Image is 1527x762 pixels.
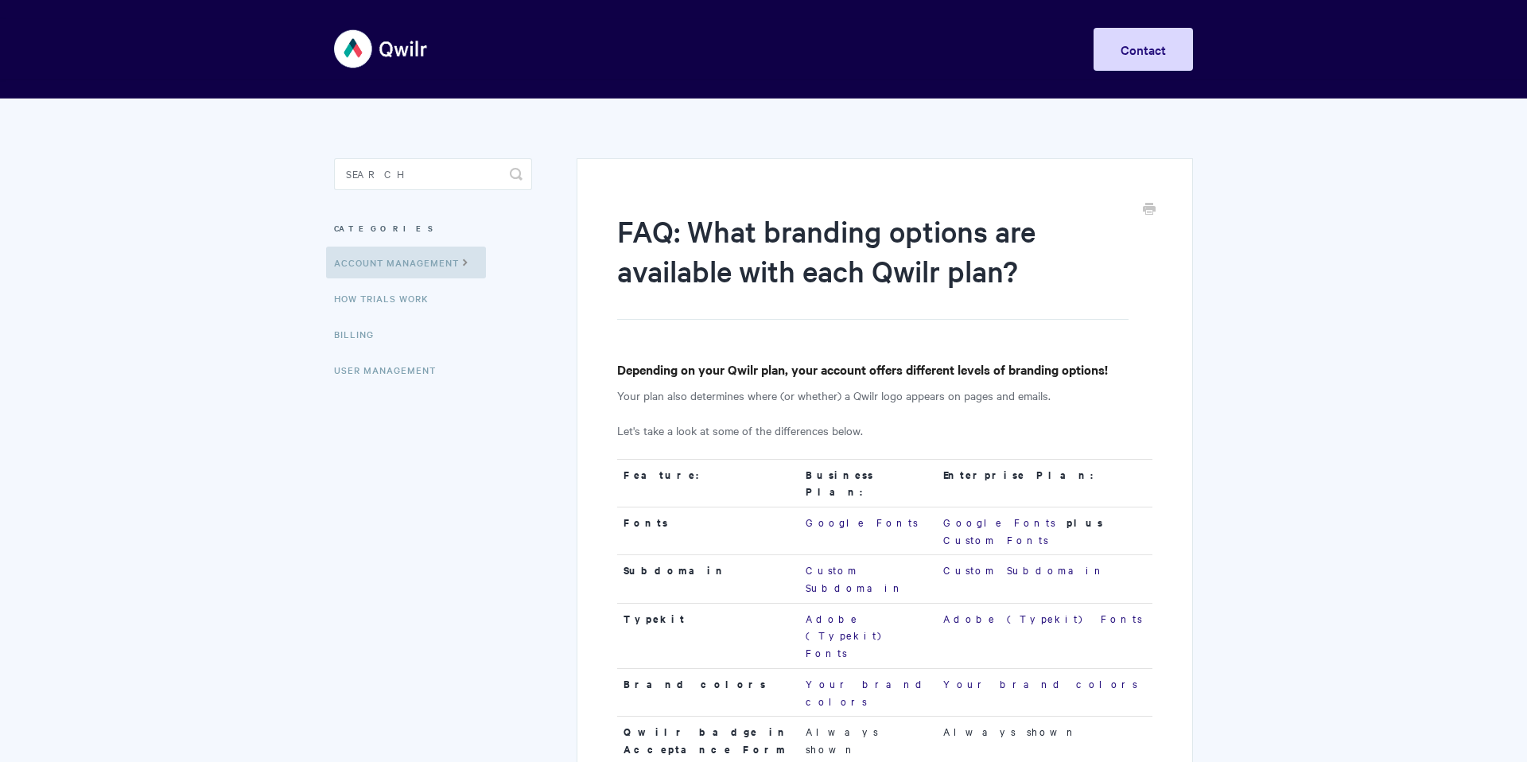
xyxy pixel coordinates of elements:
[806,515,918,529] a: Google Fonts
[617,421,1152,440] p: Let's take a look at some of the differences below.
[334,354,448,386] a: User Management
[624,562,728,577] strong: Subdomain
[701,676,766,691] strong: colors
[624,724,790,756] strong: Qwilr badge in Acceptance Form
[334,282,441,314] a: How Trials Work
[943,611,1142,625] a: Adobe (Typekit) Fonts
[943,467,1103,482] strong: Enterprise Plan:
[806,467,873,500] strong: Business Plan:
[943,562,1106,577] a: Custom Subdomain
[1094,28,1193,71] a: Contact
[1143,201,1156,219] a: Print this Article
[617,211,1129,320] h1: FAQ: What branding options are available with each Qwilr plan?
[334,318,386,350] a: Billing
[806,562,905,594] a: Custom Subdomain
[624,515,668,530] strong: Fonts
[624,676,690,691] strong: Brand
[334,158,532,190] input: Search
[806,611,888,659] a: Adobe (Typekit) Fonts
[624,611,686,626] strong: Typekit
[806,676,927,708] a: Your brand colors
[326,247,486,278] a: Account Management
[617,386,1152,405] p: Your plan also determines where (or whether) a Qwilr logo appears on pages and emails.
[943,515,1055,529] a: Google Fonts
[943,532,1048,546] a: Custom Fonts
[943,676,1137,690] a: Your brand colors
[1067,515,1103,530] strong: plus
[617,360,1152,379] h4: Depending on your Qwilr plan, your account offers different levels of branding options!
[624,467,709,482] strong: Feature:
[334,214,532,243] h3: Categories
[334,19,429,79] img: Qwilr Help Center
